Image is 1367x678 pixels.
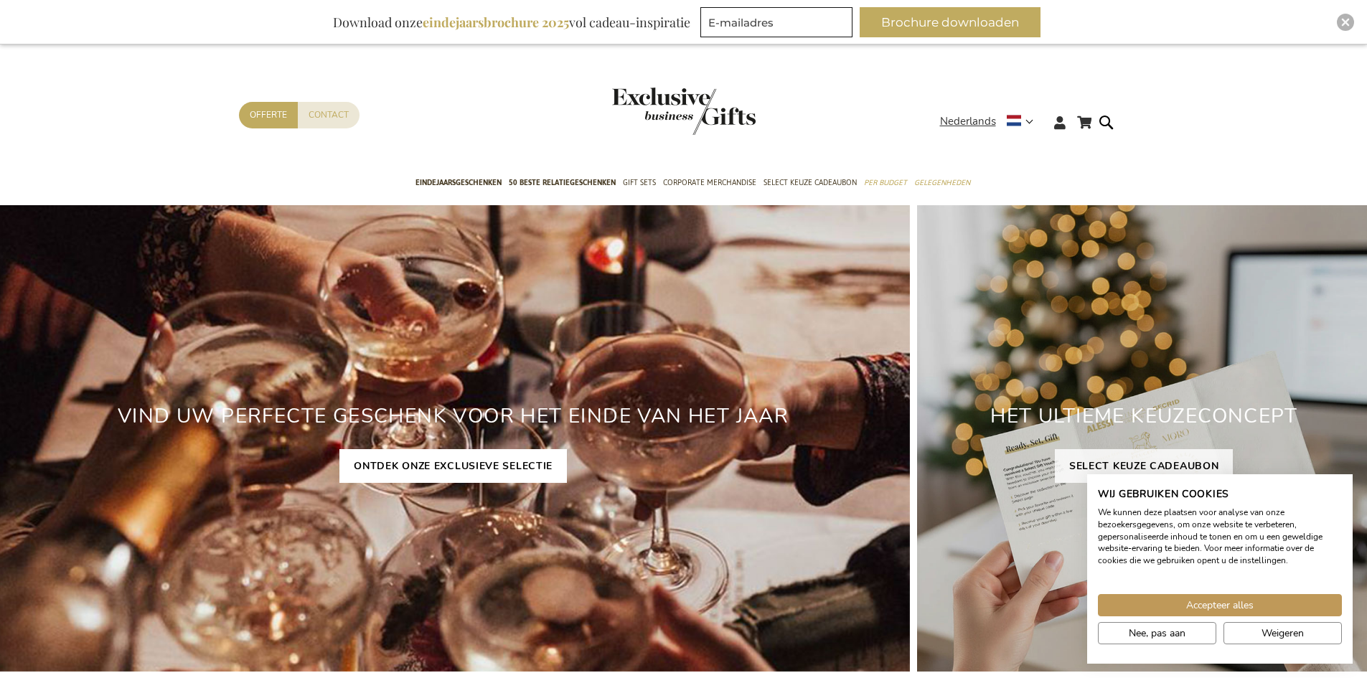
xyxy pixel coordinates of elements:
a: Contact [298,102,360,128]
h2: Wij gebruiken cookies [1098,488,1342,501]
a: store logo [612,88,684,135]
p: We kunnen deze plaatsen voor analyse van onze bezoekersgegevens, om onze website te verbeteren, g... [1098,507,1342,567]
span: Gift Sets [623,175,656,190]
img: Exclusive Business gifts logo [612,88,756,135]
button: Accepteer alle cookies [1098,594,1342,616]
button: Alle cookies weigeren [1223,622,1342,644]
span: Gelegenheden [914,175,970,190]
span: Eindejaarsgeschenken [415,175,502,190]
div: Nederlands [940,113,1043,130]
button: Brochure downloaden [860,7,1040,37]
span: Accepteer alles [1186,598,1254,613]
button: Pas cookie voorkeuren aan [1098,622,1216,644]
div: Close [1337,14,1354,31]
span: Corporate Merchandise [663,175,756,190]
span: Weigeren [1262,626,1304,641]
input: E-mailadres [700,7,852,37]
span: Nee, pas aan [1129,626,1185,641]
b: eindejaarsbrochure 2025 [423,14,569,31]
div: Download onze vol cadeau-inspiratie [327,7,697,37]
img: Close [1341,18,1350,27]
a: SELECT KEUZE CADEAUBON [1055,449,1233,483]
span: Select Keuze Cadeaubon [764,175,857,190]
a: Offerte [239,102,298,128]
span: Nederlands [940,113,996,130]
span: Per Budget [864,175,907,190]
span: 50 beste relatiegeschenken [509,175,616,190]
form: marketing offers and promotions [700,7,857,42]
a: ONTDEK ONZE EXCLUSIEVE SELECTIE [339,449,567,483]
